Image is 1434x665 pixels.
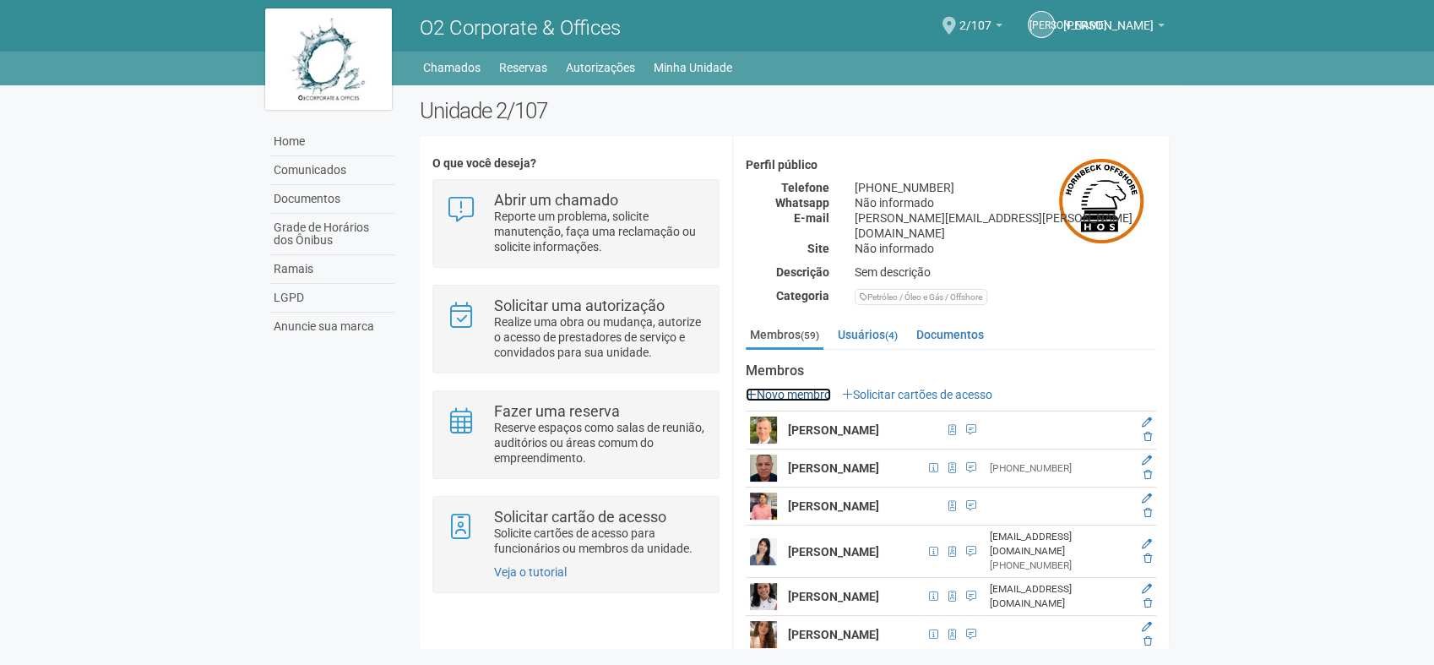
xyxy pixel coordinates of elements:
strong: Descrição [776,265,829,279]
a: Veja o tutorial [494,565,567,579]
a: LGPD [269,284,394,313]
div: Não informado [842,195,1169,210]
a: Editar membro [1142,417,1152,428]
a: Editar membro [1142,493,1152,504]
a: Membros(59) [746,322,823,350]
a: Editar membro [1142,538,1152,550]
a: Excluir membro [1143,597,1152,609]
a: Editar membro [1142,621,1152,633]
a: Excluir membro [1143,431,1152,443]
a: [PERSON_NAME] [1028,11,1055,38]
strong: [PERSON_NAME] [788,499,879,513]
a: Home [269,128,394,156]
div: [PHONE_NUMBER] [990,559,1130,573]
a: Excluir membro [1143,553,1152,564]
img: user.png [750,583,777,610]
a: Editar membro [1142,455,1152,466]
div: [PHONE_NUMBER] [842,180,1169,195]
p: Realize uma obra ou mudança, autorize o acesso de prestadores de serviço e convidados para sua un... [494,314,706,360]
a: [PERSON_NAME] [1063,21,1165,35]
p: Reporte um problema, solicite manutenção, faça uma reclamação ou solicite informações. [494,209,706,254]
small: (59) [801,330,819,341]
a: Abrir um chamado Reporte um problema, solicite manutenção, faça uma reclamação ou solicite inform... [446,193,705,254]
strong: Categoria [776,289,829,303]
a: Editar membro [1142,583,1152,595]
strong: E-mail [794,211,829,225]
a: Solicitar cartões de acesso [842,388,992,401]
p: Solicite cartões de acesso para funcionários ou membros da unidade. [494,526,706,556]
a: Grade de Horários dos Ônibus [269,214,394,255]
div: Sem descrição [842,264,1169,280]
span: 2/107 [959,3,991,32]
strong: [PERSON_NAME] [788,628,879,641]
h4: Perfil público [746,159,1156,172]
strong: [PERSON_NAME] [788,423,879,437]
a: Novo membro [746,388,831,401]
h4: O que você deseja? [432,157,719,170]
a: Reservas [499,56,547,79]
img: user.png [750,621,777,648]
a: Comunicados [269,156,394,185]
a: Autorizações [566,56,635,79]
img: user.png [750,493,777,520]
a: Anuncie sua marca [269,313,394,341]
a: Excluir membro [1143,469,1152,481]
img: user.png [750,417,777,444]
a: Usuários(4) [834,322,902,347]
a: Chamados [423,56,481,79]
img: user.png [750,455,777,482]
strong: Solicitar cartão de acesso [494,508,666,526]
a: Solicitar cartão de acesso Solicite cartões de acesso para funcionários ou membros da unidade. [446,510,705,556]
strong: [PERSON_NAME] [788,545,879,559]
small: (4) [885,330,898,341]
div: [PERSON_NAME][EMAIL_ADDRESS][PERSON_NAME][DOMAIN_NAME] [842,210,1169,241]
strong: Whatsapp [775,196,829,210]
p: Reserve espaços como salas de reunião, auditórios ou áreas comum do empreendimento. [494,420,706,466]
a: Solicitar uma autorização Realize uma obra ou mudança, autorize o acesso de prestadores de serviç... [446,298,705,360]
a: Ramais [269,255,394,284]
strong: [PERSON_NAME] [788,590,879,603]
strong: Telefone [781,181,829,194]
span: Juliana Oliveira [1063,3,1154,32]
div: [EMAIL_ADDRESS][DOMAIN_NAME] [990,582,1130,611]
span: O2 Corporate & Offices [420,16,621,40]
strong: Abrir um chamado [494,191,618,209]
a: 2/107 [959,21,1002,35]
strong: Membros [746,363,1156,379]
a: Documentos [269,185,394,214]
strong: [PERSON_NAME] [788,461,879,475]
strong: Site [807,242,829,255]
a: Documentos [912,322,988,347]
strong: Fazer uma reserva [494,402,620,420]
img: user.png [750,538,777,565]
div: [EMAIL_ADDRESS][DOMAIN_NAME] [990,530,1130,559]
h2: Unidade 2/107 [420,98,1169,123]
a: Excluir membro [1143,635,1152,647]
img: business.png [1059,159,1143,243]
div: Não informado [842,241,1169,256]
a: Minha Unidade [654,56,732,79]
strong: Solicitar uma autorização [494,297,665,314]
div: Petróleo / Óleo e Gás / Offshore [855,289,987,305]
a: Excluir membro [1143,507,1152,519]
img: logo.jpg [265,8,392,110]
a: Fazer uma reserva Reserve espaços como salas de reunião, auditórios ou áreas comum do empreendime... [446,404,705,466]
div: [PHONE_NUMBER] [990,461,1130,476]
